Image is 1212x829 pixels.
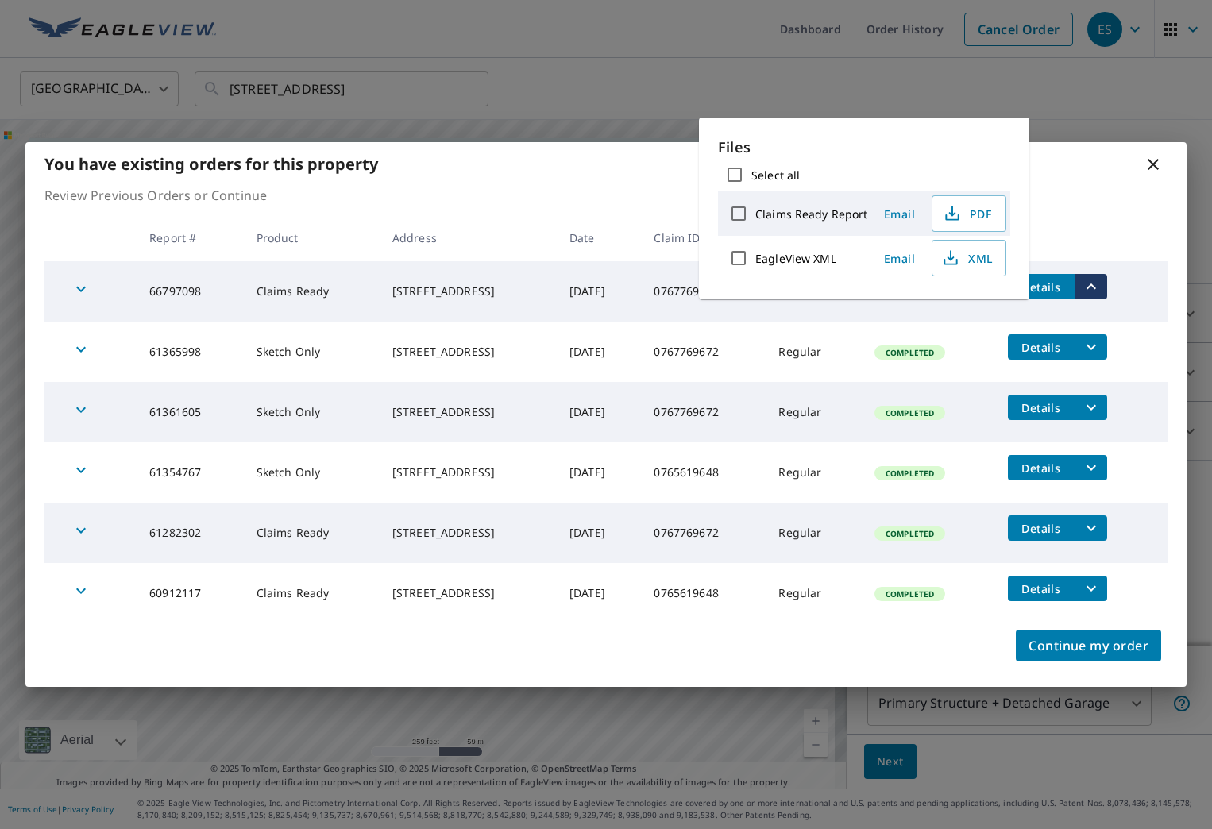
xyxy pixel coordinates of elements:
[244,322,380,382] td: Sketch Only
[137,442,243,503] td: 61354767
[874,202,925,226] button: Email
[244,563,380,623] td: Claims Ready
[641,261,766,322] td: 0767769672
[1075,515,1107,541] button: filesDropdownBtn-61282302
[876,347,944,358] span: Completed
[244,503,380,563] td: Claims Ready
[876,588,944,600] span: Completed
[1008,576,1075,601] button: detailsBtn-60912117
[244,442,380,503] td: Sketch Only
[557,382,641,442] td: [DATE]
[557,442,641,503] td: [DATE]
[641,563,766,623] td: 0765619648
[932,240,1006,276] button: XML
[1008,334,1075,360] button: detailsBtn-61365998
[244,382,380,442] td: Sketch Only
[766,503,862,563] td: Regular
[137,503,243,563] td: 61282302
[44,186,1168,205] p: Review Previous Orders or Continue
[641,322,766,382] td: 0767769672
[1017,461,1065,476] span: Details
[755,206,868,222] label: Claims Ready Report
[392,344,544,360] div: [STREET_ADDRESS]
[755,251,836,266] label: EagleView XML
[1017,581,1065,596] span: Details
[137,261,243,322] td: 66797098
[244,214,380,261] th: Product
[1029,634,1148,657] span: Continue my order
[766,322,862,382] td: Regular
[392,585,544,601] div: [STREET_ADDRESS]
[881,206,919,222] span: Email
[137,214,243,261] th: Report #
[1017,400,1065,415] span: Details
[392,465,544,480] div: [STREET_ADDRESS]
[44,153,378,175] b: You have existing orders for this property
[718,137,1010,158] p: Files
[641,503,766,563] td: 0767769672
[942,204,993,223] span: PDF
[1017,521,1065,536] span: Details
[881,251,919,266] span: Email
[380,214,557,261] th: Address
[641,382,766,442] td: 0767769672
[942,249,993,268] span: XML
[557,503,641,563] td: [DATE]
[1017,280,1065,295] span: Details
[244,261,380,322] td: Claims Ready
[1017,340,1065,355] span: Details
[876,468,944,479] span: Completed
[1075,455,1107,480] button: filesDropdownBtn-61354767
[932,195,1006,232] button: PDF
[557,214,641,261] th: Date
[1008,274,1075,299] button: detailsBtn-66797098
[1008,395,1075,420] button: detailsBtn-61361605
[876,407,944,418] span: Completed
[641,442,766,503] td: 0765619648
[766,442,862,503] td: Regular
[137,382,243,442] td: 61361605
[766,563,862,623] td: Regular
[766,382,862,442] td: Regular
[1075,334,1107,360] button: filesDropdownBtn-61365998
[1016,630,1161,661] button: Continue my order
[1075,274,1107,299] button: filesDropdownBtn-66797098
[1008,455,1075,480] button: detailsBtn-61354767
[392,404,544,420] div: [STREET_ADDRESS]
[392,283,544,299] div: [STREET_ADDRESS]
[751,168,800,183] label: Select all
[1075,576,1107,601] button: filesDropdownBtn-60912117
[137,322,243,382] td: 61365998
[557,563,641,623] td: [DATE]
[557,261,641,322] td: [DATE]
[137,563,243,623] td: 60912117
[557,322,641,382] td: [DATE]
[876,528,944,539] span: Completed
[392,525,544,541] div: [STREET_ADDRESS]
[1075,395,1107,420] button: filesDropdownBtn-61361605
[641,214,766,261] th: Claim ID
[874,246,925,271] button: Email
[1008,515,1075,541] button: detailsBtn-61282302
